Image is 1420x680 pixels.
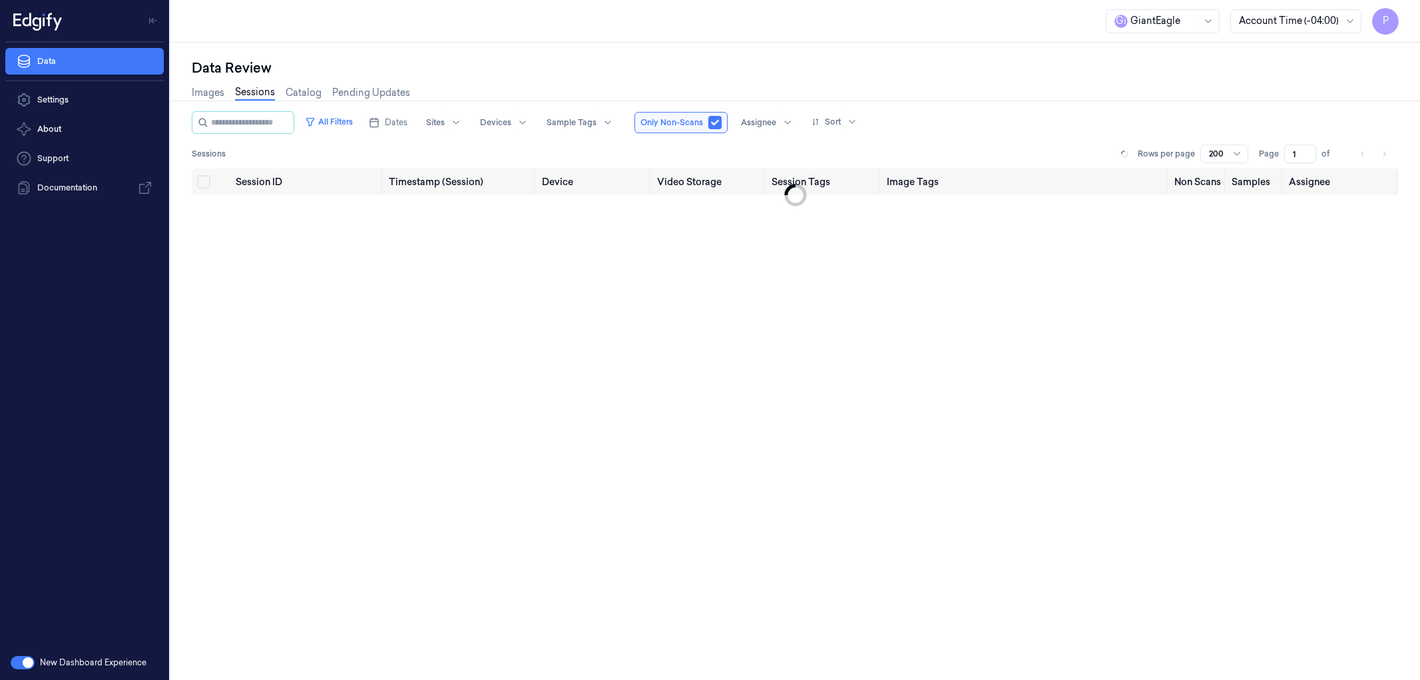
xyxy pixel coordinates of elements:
button: Dates [363,112,413,133]
a: Documentation [5,174,164,201]
div: Data Review [192,59,1399,77]
th: Video Storage [652,169,767,195]
a: Data [5,48,164,75]
a: Images [192,86,224,100]
th: Session Tags [766,169,881,195]
button: All Filters [300,111,358,133]
span: G i [1114,15,1128,28]
p: Rows per page [1138,148,1195,160]
a: Pending Updates [332,86,410,100]
th: Non Scans [1169,169,1226,195]
button: About [5,116,164,143]
a: Support [5,145,164,172]
button: P [1372,8,1399,35]
button: Toggle Navigation [142,10,164,31]
span: Page [1259,148,1279,160]
th: Session ID [230,169,383,195]
th: Samples [1226,169,1284,195]
button: Select all [197,175,210,188]
th: Assignee [1284,169,1399,195]
a: Sessions [235,85,275,101]
th: Timestamp (Session) [383,169,537,195]
span: Only Non-Scans [640,117,703,129]
span: Sessions [192,148,226,160]
span: of [1321,148,1343,160]
span: Dates [385,117,407,129]
nav: pagination [1353,145,1393,163]
th: Image Tags [881,169,1169,195]
a: Settings [5,87,164,113]
a: Catalog [286,86,322,100]
th: Device [537,169,652,195]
